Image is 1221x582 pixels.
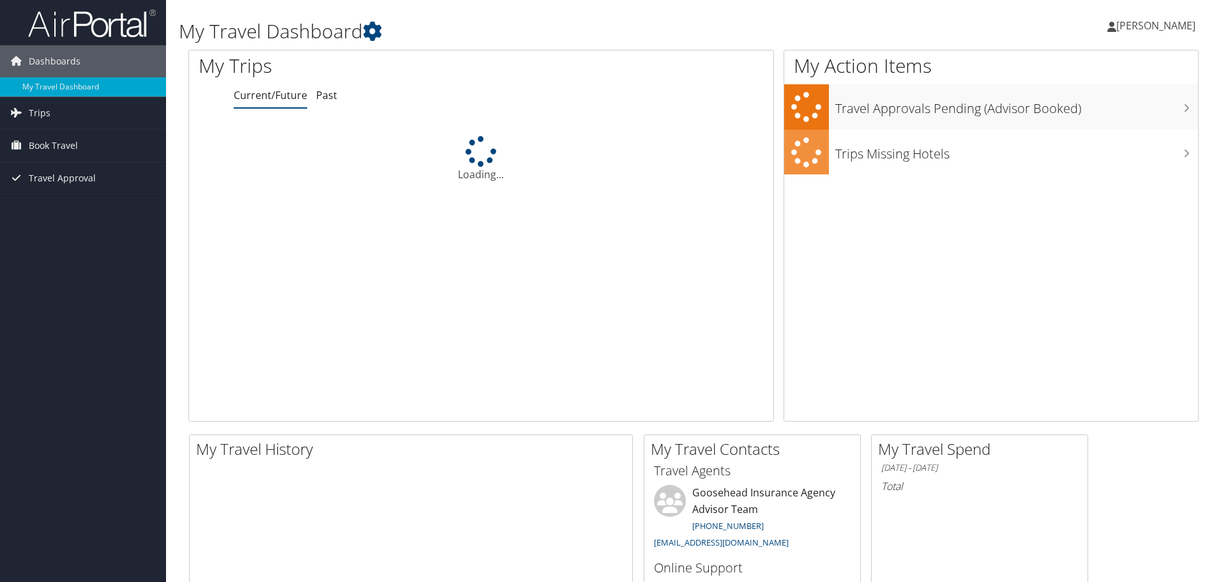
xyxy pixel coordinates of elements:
[784,84,1198,130] a: Travel Approvals Pending (Advisor Booked)
[29,130,78,162] span: Book Travel
[1116,19,1195,33] span: [PERSON_NAME]
[1107,6,1208,45] a: [PERSON_NAME]
[654,537,789,548] a: [EMAIL_ADDRESS][DOMAIN_NAME]
[878,438,1088,460] h2: My Travel Spend
[881,479,1078,493] h6: Total
[234,88,307,102] a: Current/Future
[29,45,80,77] span: Dashboards
[835,139,1198,163] h3: Trips Missing Hotels
[784,52,1198,79] h1: My Action Items
[199,52,520,79] h1: My Trips
[29,97,50,129] span: Trips
[784,130,1198,175] a: Trips Missing Hotels
[692,520,764,532] a: [PHONE_NUMBER]
[648,485,857,553] li: Goosehead Insurance Agency Advisor Team
[835,93,1198,118] h3: Travel Approvals Pending (Advisor Booked)
[189,136,773,182] div: Loading...
[196,438,632,460] h2: My Travel History
[651,438,860,460] h2: My Travel Contacts
[316,88,337,102] a: Past
[29,162,96,194] span: Travel Approval
[881,462,1078,474] h6: [DATE] - [DATE]
[179,18,865,45] h1: My Travel Dashboard
[28,8,156,38] img: airportal-logo.png
[654,559,851,577] h3: Online Support
[654,462,851,480] h3: Travel Agents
